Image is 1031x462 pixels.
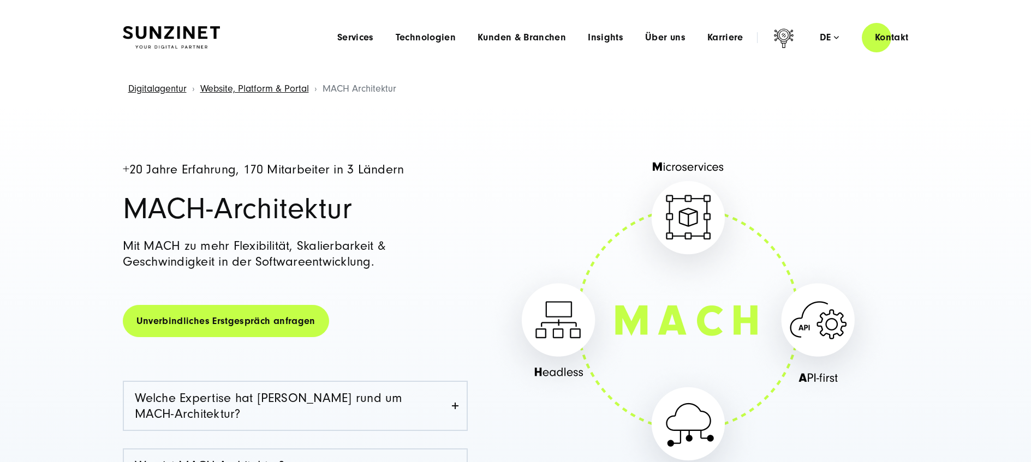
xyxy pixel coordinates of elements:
[123,305,329,337] a: Unverbindliches Erstgespräch anfragen
[123,238,385,269] span: Mit MACH zu mehr Flexibilität, Skalierbarkeit & Geschwindigkeit in der Softwareentwicklung.
[707,32,743,43] a: Karriere
[478,32,566,43] a: Kunden & Branchen
[200,83,309,94] a: Website, Platform & Portal
[124,382,467,430] a: Welche Expertise hat [PERSON_NAME] rund um MACH-Architektur?
[123,26,220,49] img: SUNZINET Full Service Digital Agentur
[645,32,686,43] a: Über uns
[820,32,839,43] div: de
[323,83,396,94] span: MACH Architektur
[396,32,456,43] a: Technologien
[862,22,922,53] a: Kontakt
[128,83,187,94] a: Digitalagentur
[588,32,623,43] a: Insights
[123,163,468,177] h4: +20 Jahre Erfahrung, 170 Mitarbeiter in 3 Ländern
[123,194,468,224] h1: MACH-Architektur
[337,32,374,43] a: Services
